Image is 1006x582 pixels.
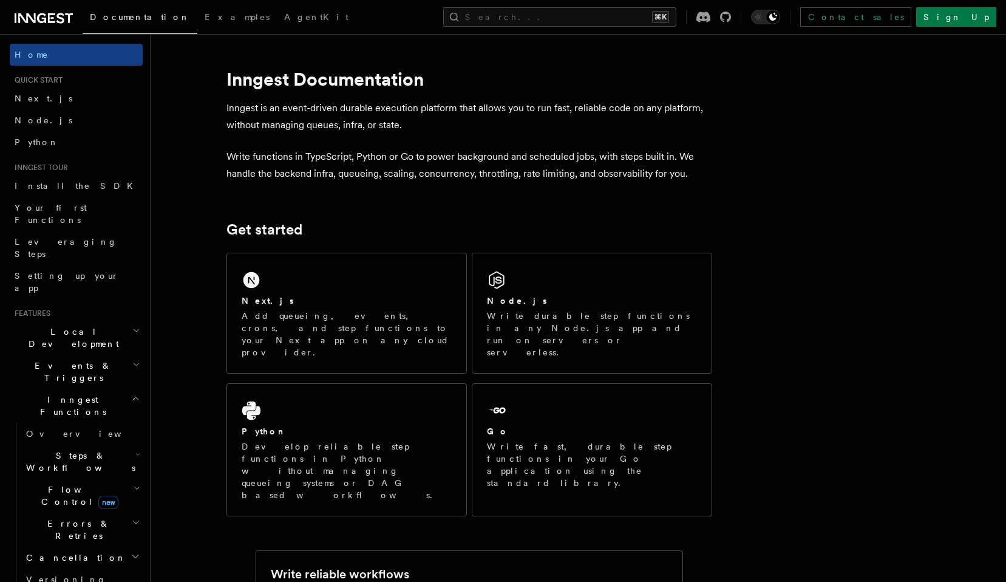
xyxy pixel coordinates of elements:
[242,295,294,307] h2: Next.js
[10,394,131,418] span: Inngest Functions
[800,7,911,27] a: Contact sales
[90,12,190,22] span: Documentation
[277,4,356,33] a: AgentKit
[226,68,712,90] h1: Inngest Documentation
[487,425,509,437] h2: Go
[284,12,348,22] span: AgentKit
[26,429,151,439] span: Overview
[226,148,712,182] p: Write functions in TypeScript, Python or Go to power background and scheduled jobs, with steps bu...
[15,137,59,147] span: Python
[15,115,72,125] span: Node.js
[487,440,697,489] p: Write fast, durable step functions in your Go application using the standard library.
[226,221,302,238] a: Get started
[21,513,143,547] button: Errors & Retries
[21,484,134,508] span: Flow Control
[10,355,143,389] button: Events & Triggers
[751,10,780,24] button: Toggle dark mode
[21,552,126,564] span: Cancellation
[242,425,287,437] h2: Python
[10,87,143,109] a: Next.js
[21,479,143,513] button: Flow Controlnew
[15,94,72,103] span: Next.js
[21,518,132,542] span: Errors & Retries
[226,100,712,134] p: Inngest is an event-driven durable execution platform that allows you to run fast, reliable code ...
[15,271,119,293] span: Setting up your app
[15,49,49,61] span: Home
[443,7,676,27] button: Search...⌘K
[242,310,452,358] p: Add queueing, events, crons, and step functions to your Next app on any cloud provider.
[10,389,143,423] button: Inngest Functions
[10,231,143,265] a: Leveraging Steps
[652,11,669,23] kbd: ⌘K
[10,360,132,384] span: Events & Triggers
[10,44,143,66] a: Home
[21,450,135,474] span: Steps & Workflows
[10,326,132,350] span: Local Development
[487,310,697,358] p: Write durable step functions in any Node.js app and run on servers or serverless.
[21,423,143,445] a: Overview
[242,440,452,501] p: Develop reliable step functions in Python without managing queueing systems or DAG based workflows.
[10,75,63,85] span: Quick start
[10,321,143,355] button: Local Development
[226,383,467,516] a: PythonDevelop reliable step functions in Python without managing queueing systems or DAG based wo...
[10,197,143,231] a: Your first Functions
[205,12,270,22] span: Examples
[487,295,547,307] h2: Node.js
[10,109,143,131] a: Node.js
[472,253,712,374] a: Node.jsWrite durable step functions in any Node.js app and run on servers or serverless.
[10,175,143,197] a: Install the SDK
[15,181,140,191] span: Install the SDK
[197,4,277,33] a: Examples
[10,265,143,299] a: Setting up your app
[21,445,143,479] button: Steps & Workflows
[472,383,712,516] a: GoWrite fast, durable step functions in your Go application using the standard library.
[10,309,50,318] span: Features
[83,4,197,34] a: Documentation
[10,131,143,153] a: Python
[21,547,143,569] button: Cancellation
[226,253,467,374] a: Next.jsAdd queueing, events, crons, and step functions to your Next app on any cloud provider.
[98,496,118,509] span: new
[916,7,996,27] a: Sign Up
[10,163,68,173] span: Inngest tour
[15,237,117,259] span: Leveraging Steps
[15,203,87,225] span: Your first Functions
